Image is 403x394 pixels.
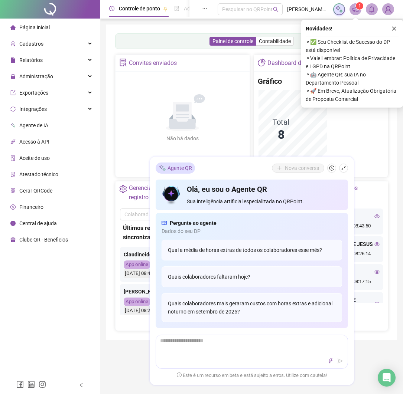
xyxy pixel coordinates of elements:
[358,3,361,9] span: 1
[258,59,266,66] span: pie-chart
[19,73,53,79] span: Administração
[287,5,329,13] span: [PERSON_NAME] - Contaspositivas contabilidade
[10,90,16,95] span: export
[19,220,57,226] span: Central de ajuda
[10,204,16,210] span: dollar
[27,381,35,388] span: linkedin
[162,293,342,322] div: Quais colaboradores mais geraram custos com horas extras e adicional noturno em setembro de 2025?
[79,382,84,388] span: left
[19,57,43,63] span: Relatórios
[162,219,167,227] span: read
[306,87,399,103] span: ⚬ 🚀 Em Breve, Atualização Obrigatória de Proposta Comercial
[119,185,127,193] span: setting
[10,188,16,193] span: qrcode
[124,269,160,278] div: [DATE] 08:43:50
[119,59,127,66] span: solution
[19,122,48,128] span: Agente de IA
[184,6,222,12] span: Admissão digital
[335,5,343,13] img: sparkle-icon.fc2bf0ac1784a2077858766a79e2daf3.svg
[352,6,359,13] span: notification
[187,184,342,194] h4: Olá, eu sou o Agente QR
[374,214,380,219] span: eye
[19,155,50,161] span: Aceite de uso
[148,134,217,142] div: Não há dados
[326,357,335,365] button: thunderbolt
[383,4,394,15] img: 93122
[159,164,166,172] img: sparkle-icon.fc2bf0ac1784a2077858766a79e2daf3.svg
[10,139,16,144] span: api
[329,165,334,171] span: history
[124,260,150,269] div: App online
[10,237,16,242] span: gift
[258,76,282,86] h4: Gráfico
[19,106,47,112] span: Integrações
[124,306,160,315] div: [DATE] 08:26:14
[10,221,16,226] span: info-circle
[273,7,279,12] span: search
[10,155,16,161] span: audit
[119,6,160,12] span: Controle de ponto
[202,6,207,11] span: ellipsis
[19,41,43,47] span: Cadastros
[177,372,327,379] span: Este é um recurso em beta e está sujeito a erros. Utilize com cautela!
[306,24,332,33] span: Novidades !
[306,38,399,54] span: ⚬ ✅ Seu Checklist de Sucesso do DP está disponível
[19,237,68,243] span: Clube QR - Beneficios
[124,298,150,306] div: App online
[10,58,16,63] span: file
[306,70,399,87] span: ⚬ 🤖 Agente QR: sua IA no Departamento Pessoal
[177,372,182,377] span: exclamation-circle
[272,164,324,173] button: Nova conversa
[19,24,50,30] span: Página inicial
[341,165,346,171] span: shrink
[163,7,168,11] span: pushpin
[129,57,177,69] div: Convites enviados
[174,6,179,11] span: file-done
[19,204,43,210] span: Financeiro
[10,172,16,177] span: solution
[306,54,399,70] span: ⚬ Vale Lembrar: Política de Privacidade e LGPD na QRPoint
[267,57,326,69] div: Dashboard de jornada
[391,26,397,31] span: close
[109,6,114,11] span: clock-circle
[10,25,16,30] span: home
[162,240,342,260] div: Qual a média de horas extras de todos os colaboradores esse mês?
[374,269,380,275] span: eye
[16,381,24,388] span: facebook
[187,197,342,206] span: Sua inteligência artificial especializada no QRPoint.
[374,242,380,247] span: eye
[356,2,363,10] sup: 1
[19,171,58,177] span: Atestado técnico
[129,183,171,202] div: Gerenciar registro
[374,301,380,306] span: eye
[328,358,333,364] span: thunderbolt
[162,266,342,287] div: Quais colaboradores faltaram hoje?
[162,184,181,206] img: icon
[19,90,48,96] span: Exportações
[19,139,49,145] span: Acesso à API
[259,38,291,44] span: Contabilidade
[378,369,396,387] div: Open Intercom Messenger
[368,6,375,13] span: bell
[39,381,46,388] span: instagram
[156,162,195,174] div: Agente QR
[212,38,253,44] span: Painel de controle
[10,106,16,112] span: sync
[19,188,52,194] span: Gerar QRCode
[124,288,195,296] div: [PERSON_NAME] De Jesus
[10,74,16,79] span: lock
[124,250,195,259] div: Claudineide [PERSON_NAME]
[170,219,217,227] span: Pergunte ao agente
[123,223,196,242] div: Últimos registros sincronizados
[336,357,345,365] button: send
[10,41,16,46] span: user-add
[162,227,342,235] span: Dados do seu DP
